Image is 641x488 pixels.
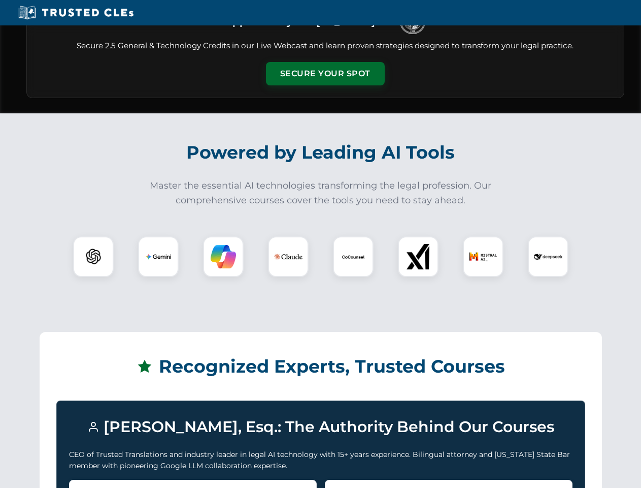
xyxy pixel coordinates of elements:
[146,244,171,269] img: Gemini Logo
[528,236,568,277] div: DeepSeek
[15,5,137,20] img: Trusted CLEs
[56,349,585,384] h2: Recognized Experts, Trusted Courses
[534,242,562,271] img: DeepSeek Logo
[398,236,438,277] div: xAI
[266,62,385,85] button: Secure Your Spot
[268,236,309,277] div: Claude
[333,236,374,277] div: CoCounsel
[211,244,236,269] img: Copilot Logo
[406,244,431,269] img: xAI Logo
[143,178,498,208] p: Master the essential AI technologies transforming the legal profession. Our comprehensive courses...
[469,242,497,271] img: Mistral AI Logo
[79,242,108,271] img: ChatGPT Logo
[39,40,612,52] p: Secure 2.5 General & Technology Credits in our Live Webcast and learn proven strategies designed ...
[341,244,366,269] img: CoCounsel Logo
[40,135,602,170] h2: Powered by Leading AI Tools
[73,236,114,277] div: ChatGPT
[69,413,572,441] h3: [PERSON_NAME], Esq.: The Authority Behind Our Courses
[274,242,302,271] img: Claude Logo
[463,236,503,277] div: Mistral AI
[138,236,179,277] div: Gemini
[69,449,572,472] p: CEO of Trusted Translations and industry leader in legal AI technology with 15+ years experience....
[203,236,244,277] div: Copilot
